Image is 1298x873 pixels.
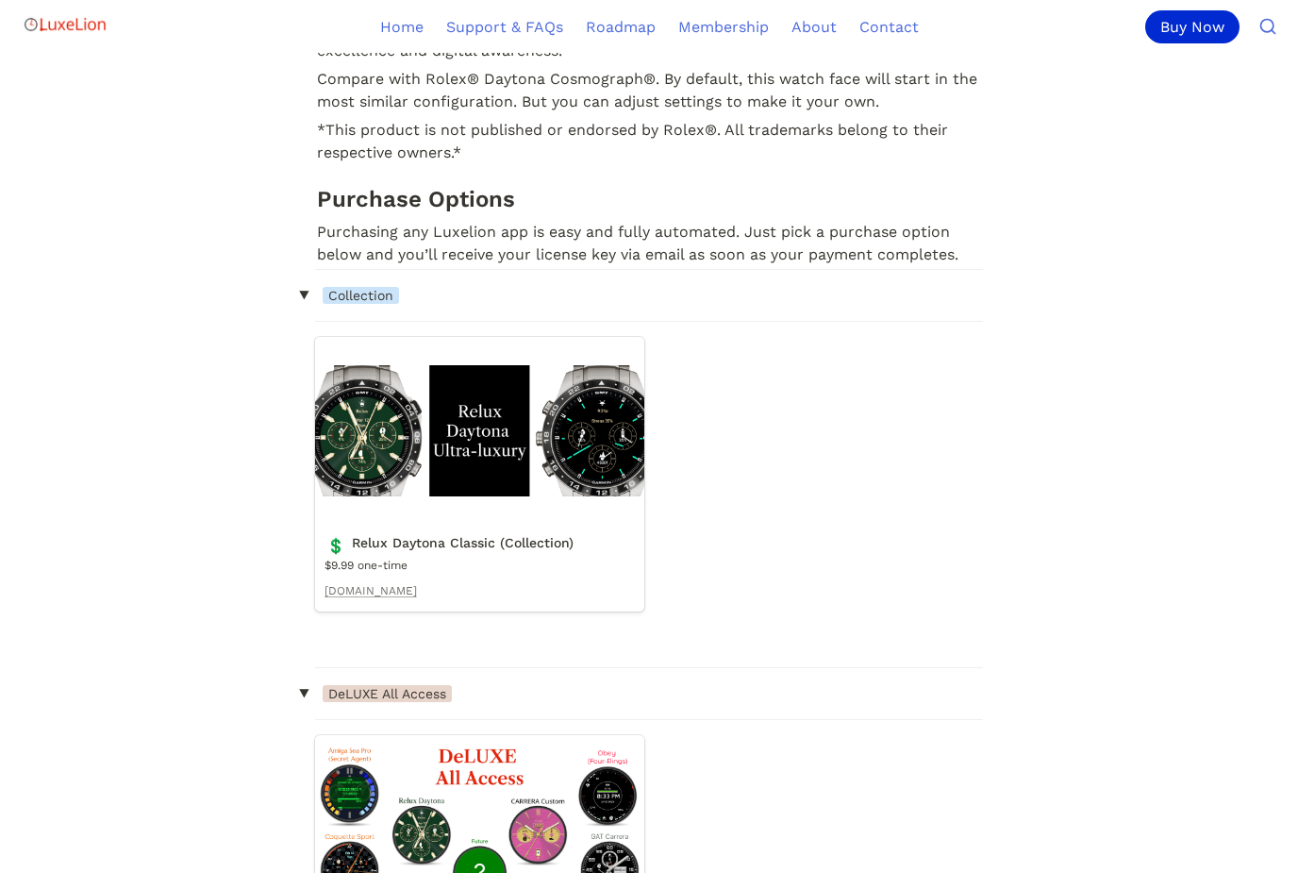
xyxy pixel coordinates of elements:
p: Compare with Rolex® Daytona Cosmograph®. By default, this watch face will start in the most simil... [315,66,983,117]
p: Purchasing any Luxelion app is easy and fully automated. Just pick a purchase option below and yo... [315,219,983,270]
a: [DOMAIN_NAME] [324,583,417,601]
h2: Purchase Options [315,183,983,218]
div: Buy Now [1145,10,1240,43]
a: Buy Now [1145,10,1247,43]
span: Collection [323,288,399,305]
span: ‣ [288,288,319,304]
a: Relux Daytona Classic (Collection) [315,338,644,613]
span: DeLUXE All Access [323,686,452,703]
span: ‣ [288,686,319,702]
p: *This product is not published or endorsed by Rolex®. All trademarks belong to their respective o... [315,117,983,168]
img: Logo [23,6,108,43]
